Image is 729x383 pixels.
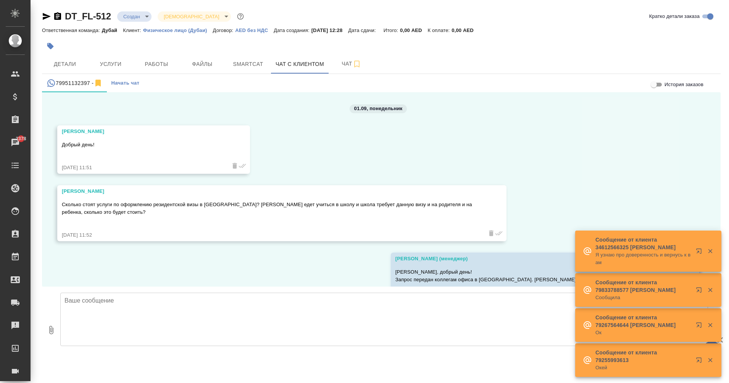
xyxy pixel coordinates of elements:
[94,79,103,88] svg: Отписаться
[311,27,348,33] p: [DATE] 12:28
[65,11,111,21] a: DT_FL-512
[395,255,673,263] div: [PERSON_NAME] (менеджер)
[691,282,710,301] button: Открыть в новой вкладке
[333,59,370,69] span: Чат
[123,27,143,33] p: Клиент:
[595,251,691,266] p: Я узнаю про доверенность и вернусь к вам
[102,27,123,33] p: Дубай
[428,27,452,33] p: К оплате:
[595,279,691,294] p: Сообщение от клиента 79833788577 [PERSON_NAME]
[595,349,691,364] p: Сообщение от клиента 79255993613
[664,81,703,88] span: История заказов
[161,13,221,20] button: [DEMOGRAPHIC_DATA]
[42,74,721,92] div: simple tabs example
[354,105,403,112] p: 01.09, понедельник
[348,27,377,33] p: Дата сдачи:
[395,268,673,284] p: [PERSON_NAME], добрый день! Запрос передан коллегам офиса в [GEOGRAPHIC_DATA]. [PERSON_NAME] свяж...
[649,13,700,20] span: Кратко детали заказа
[702,287,718,293] button: Закрыть
[62,231,480,239] div: [DATE] 11:52
[595,314,691,329] p: Сообщение от клиента 79267564644 [PERSON_NAME]
[400,27,427,33] p: 0,00 AED
[121,13,142,20] button: Создан
[42,27,102,33] p: Ответственная команда:
[62,141,223,149] p: Добрый день!
[11,135,31,143] span: 2378
[184,59,221,69] span: Файлы
[230,59,266,69] span: Smartcat
[53,12,62,21] button: Скопировать ссылку
[143,27,213,33] a: Физическое лицо (Дубаи)
[62,128,223,135] div: [PERSON_NAME]
[47,79,103,88] div: 79951132397 (Прасковья) - (undefined)
[452,27,479,33] p: 0,00 AED
[62,201,480,216] p: Сколько стоят услуги по оформлению резидентской визы в [GEOGRAPHIC_DATA]? [PERSON_NAME] едет учит...
[595,236,691,251] p: Сообщение от клиента 34612566325 [PERSON_NAME]
[595,329,691,337] p: Ок
[691,244,710,262] button: Открыть в новой вкладке
[2,133,29,152] a: 2378
[691,353,710,371] button: Открыть в новой вкладке
[274,27,311,33] p: Дата создания:
[92,59,129,69] span: Услуги
[702,322,718,329] button: Закрыть
[213,27,235,33] p: Договор:
[702,357,718,364] button: Закрыть
[384,27,400,33] p: Итого:
[47,59,83,69] span: Детали
[107,74,143,92] button: Начать чат
[595,364,691,372] p: Окей
[595,294,691,301] p: Сообщила
[111,79,139,88] span: Начать чат
[235,11,245,21] button: Доп статусы указывают на важность/срочность заказа
[691,317,710,336] button: Открыть в новой вкладке
[352,59,361,69] svg: Подписаться
[276,59,324,69] span: Чат с клиентом
[235,27,274,33] a: AED без НДС
[117,11,152,22] div: Создан
[42,38,59,54] button: Добавить тэг
[158,11,231,22] div: Создан
[42,12,51,21] button: Скопировать ссылку для ЯМессенджера
[702,248,718,255] button: Закрыть
[62,187,480,195] div: [PERSON_NAME]
[62,164,223,171] div: [DATE] 11:51
[138,59,175,69] span: Работы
